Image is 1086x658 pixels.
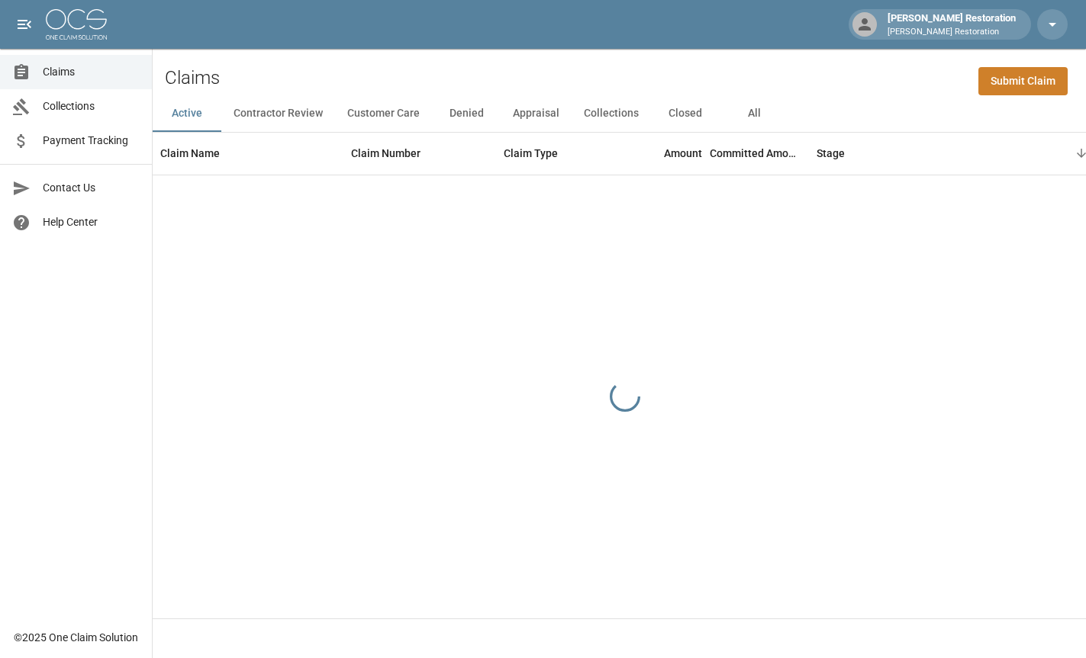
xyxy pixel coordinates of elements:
[46,9,107,40] img: ocs-logo-white-transparent.png
[335,95,432,132] button: Customer Care
[9,9,40,40] button: open drawer
[153,95,1086,132] div: dynamic tabs
[153,132,343,175] div: Claim Name
[43,98,140,114] span: Collections
[343,132,496,175] div: Claim Number
[881,11,1022,38] div: [PERSON_NAME] Restoration
[43,180,140,196] span: Contact Us
[888,26,1016,39] p: [PERSON_NAME] Restoration
[165,67,220,89] h2: Claims
[501,95,572,132] button: Appraisal
[14,630,138,645] div: © 2025 One Claim Solution
[43,133,140,149] span: Payment Tracking
[496,132,611,175] div: Claim Type
[572,95,651,132] button: Collections
[978,67,1068,95] a: Submit Claim
[43,214,140,230] span: Help Center
[432,95,501,132] button: Denied
[611,132,710,175] div: Amount
[351,132,421,175] div: Claim Number
[651,95,720,132] button: Closed
[809,132,1038,175] div: Stage
[710,132,801,175] div: Committed Amount
[504,132,558,175] div: Claim Type
[221,95,335,132] button: Contractor Review
[160,132,220,175] div: Claim Name
[153,95,221,132] button: Active
[817,132,845,175] div: Stage
[720,95,788,132] button: All
[43,64,140,80] span: Claims
[664,132,702,175] div: Amount
[710,132,809,175] div: Committed Amount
